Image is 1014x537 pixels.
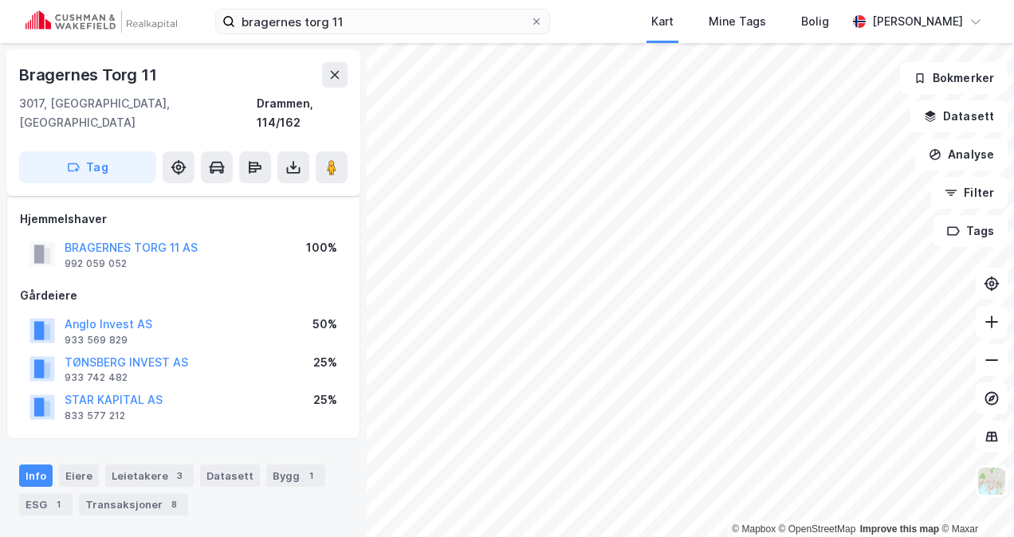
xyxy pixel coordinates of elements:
a: Mapbox [732,523,776,535]
div: Kontrollprogram for chat [934,461,1014,537]
div: 833 577 212 [65,410,125,422]
div: Datasett [200,464,260,487]
div: 8 [166,496,182,512]
div: Drammen, 114/162 [257,94,348,132]
div: 25% [313,353,337,372]
img: cushman-wakefield-realkapital-logo.202ea83816669bd177139c58696a8fa1.svg [26,10,177,33]
div: Bygg [266,464,325,487]
div: Bragernes Torg 11 [19,62,160,88]
div: Kart [651,12,674,31]
div: Gårdeiere [20,286,347,305]
div: Leietakere [105,464,194,487]
button: Filter [931,177,1008,209]
button: Tags [933,215,1008,247]
div: 933 742 482 [65,371,128,384]
button: Tag [19,151,156,183]
div: 933 569 829 [65,334,128,347]
iframe: Chat Widget [934,461,1014,537]
button: Analyse [915,139,1008,171]
div: [PERSON_NAME] [872,12,963,31]
div: Bolig [801,12,829,31]
div: 50% [312,315,337,334]
div: Eiere [59,464,99,487]
input: Søk på adresse, matrikkel, gårdeiere, leietakere eller personer [235,10,530,33]
div: Transaksjoner [79,493,188,515]
button: Datasett [910,100,1008,132]
div: Info [19,464,53,487]
div: 25% [313,390,337,410]
div: 992 059 052 [65,257,127,270]
div: 3 [171,468,187,484]
div: ESG [19,493,73,515]
a: OpenStreetMap [779,523,856,535]
div: 1 [50,496,66,512]
div: 3017, [GEOGRAPHIC_DATA], [GEOGRAPHIC_DATA] [19,94,257,132]
div: Hjemmelshaver [20,210,347,229]
div: 1 [303,468,319,484]
div: Mine Tags [709,12,766,31]
div: 100% [306,238,337,257]
a: Improve this map [860,523,939,535]
button: Bokmerker [900,62,1008,94]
